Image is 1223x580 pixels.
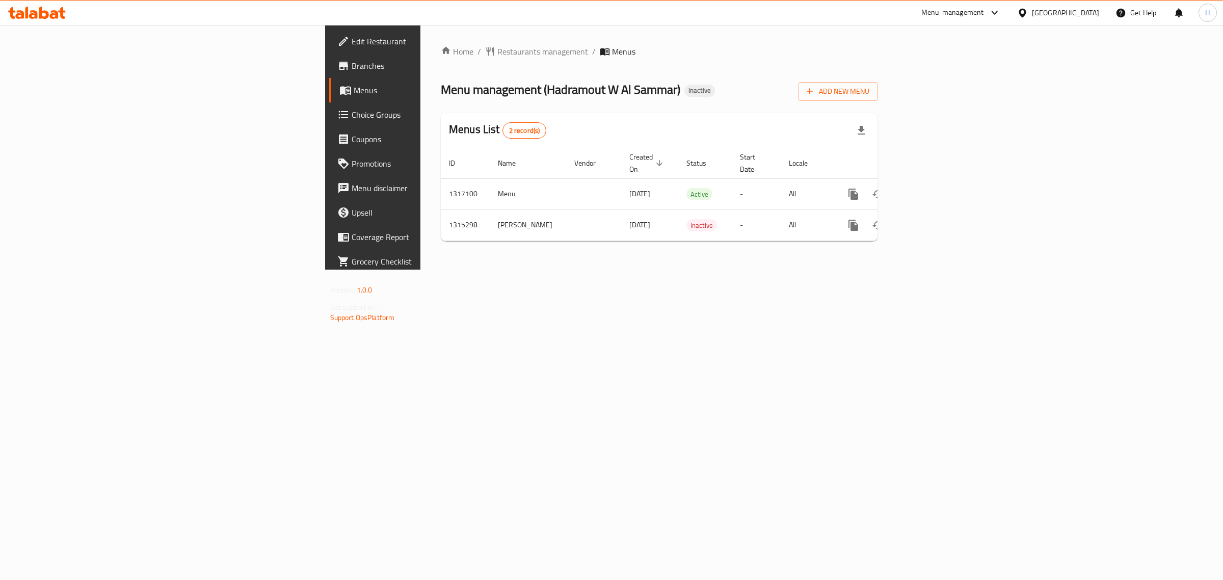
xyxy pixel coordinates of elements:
div: Active [686,188,712,200]
a: Restaurants management [485,45,588,58]
span: H [1205,7,1210,18]
td: - [732,209,781,241]
div: Menu-management [921,7,984,19]
button: Add New Menu [799,82,878,101]
a: Coupons [329,127,529,151]
span: Edit Restaurant [352,35,521,47]
a: Promotions [329,151,529,176]
span: Get support on: [330,301,377,314]
span: Menu management ( Hadramout W Al Sammar ) [441,78,680,101]
span: Inactive [684,86,715,95]
span: Vendor [574,157,609,169]
td: All [781,178,833,209]
a: Edit Restaurant [329,29,529,54]
span: Restaurants management [497,45,588,58]
span: [DATE] [629,218,650,231]
span: Version: [330,283,355,297]
span: Coverage Report [352,231,521,243]
span: Upsell [352,206,521,219]
nav: breadcrumb [441,45,878,58]
div: Export file [849,118,873,143]
a: Upsell [329,200,529,225]
div: Inactive [684,85,715,97]
span: Created On [629,151,666,175]
span: Menu disclaimer [352,182,521,194]
button: more [841,213,866,238]
a: Coverage Report [329,225,529,249]
div: [GEOGRAPHIC_DATA] [1032,7,1099,18]
button: Change Status [866,182,890,206]
a: Branches [329,54,529,78]
a: Menus [329,78,529,102]
h2: Menus List [449,122,546,139]
span: Add New Menu [807,85,869,98]
span: Coupons [352,133,521,145]
span: Choice Groups [352,109,521,121]
span: Menus [612,45,635,58]
div: Total records count [502,122,547,139]
span: Branches [352,60,521,72]
td: - [732,178,781,209]
span: Active [686,189,712,200]
a: Grocery Checklist [329,249,529,274]
span: Inactive [686,220,717,231]
button: more [841,182,866,206]
span: Menus [354,84,521,96]
span: 2 record(s) [503,126,546,136]
span: Start Date [740,151,768,175]
span: Name [498,157,529,169]
a: Support.OpsPlatform [330,311,395,324]
li: / [592,45,596,58]
a: Choice Groups [329,102,529,127]
span: ID [449,157,468,169]
table: enhanced table [441,148,947,241]
span: Status [686,157,720,169]
td: All [781,209,833,241]
span: Grocery Checklist [352,255,521,268]
th: Actions [833,148,947,179]
span: [DATE] [629,187,650,200]
span: Locale [789,157,821,169]
span: Promotions [352,157,521,170]
button: Change Status [866,213,890,238]
div: Inactive [686,219,717,231]
a: Menu disclaimer [329,176,529,200]
span: 1.0.0 [357,283,373,297]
